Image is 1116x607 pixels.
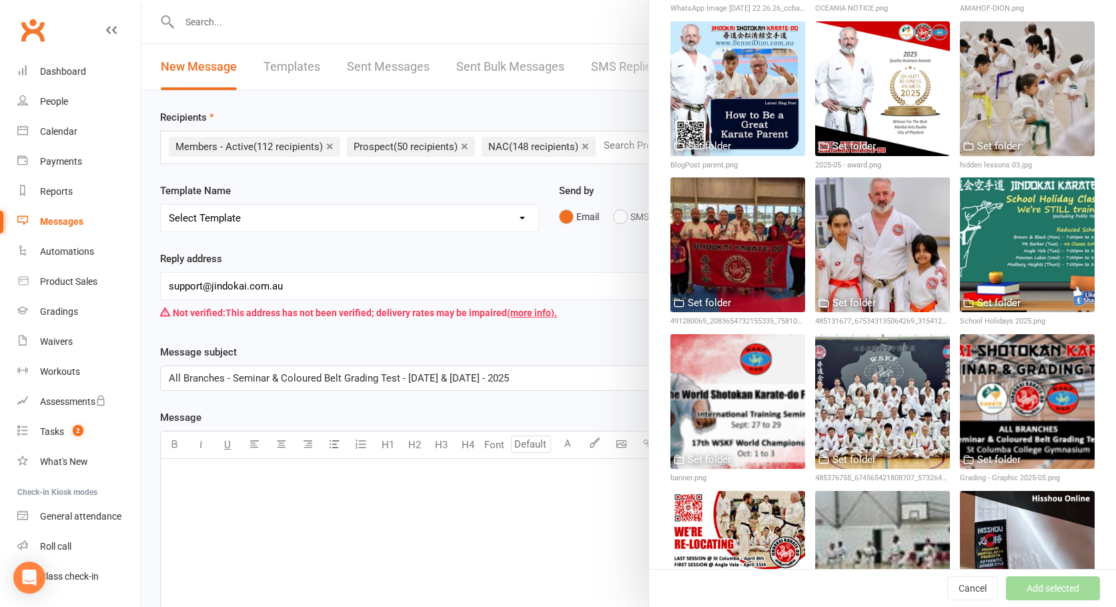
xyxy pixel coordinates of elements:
[832,295,876,311] div: Set folder
[815,3,950,15] div: OCEANIA NOTICE.png
[670,21,805,156] img: BlogPost parent.png
[17,562,141,592] a: Class kiosk mode
[670,334,805,469] img: banner.png
[13,562,45,594] div: Open Intercom Messenger
[670,159,805,171] div: BlogPost parent.png
[960,316,1095,328] div: School Holidays 2025.png
[815,21,950,156] img: 2025-05 - award.png
[40,511,121,522] div: General attendance
[17,297,141,327] a: Gradings
[40,426,64,437] div: Tasks
[977,452,1021,468] div: Set folder
[17,502,141,532] a: General attendance kiosk mode
[17,237,141,267] a: Automations
[832,138,876,154] div: Set folder
[17,57,141,87] a: Dashboard
[670,3,805,15] div: WhatsApp Image [DATE] 22.26.26_ccba3a8f.jpg
[17,447,141,477] a: What's New
[17,387,141,417] a: Assessments
[40,571,99,582] div: Class check-in
[688,138,731,154] div: Set folder
[17,417,141,447] a: Tasks 2
[670,316,805,328] div: 491280069_2083654732155335_7581016894507963113_n.jpg
[977,138,1021,154] div: Set folder
[670,177,805,312] img: 491280069_2083654732155335_7581016894507963113_n.jpg
[815,177,950,312] img: 485131677_675343135064269_3154128859640208988_n.jpg
[40,246,94,257] div: Automations
[670,472,805,484] div: banner.png
[960,3,1095,15] div: AMAHOF-DION.png
[960,159,1095,171] div: hidden lessons 03.jpg
[815,334,950,469] img: 485376755_674565421808707_5732648195141704988_n.jpg
[40,126,77,137] div: Calendar
[977,295,1021,311] div: Set folder
[815,472,950,484] div: 485376755_674565421808707_5732648195141704988_n.jpg
[40,96,68,107] div: People
[815,159,950,171] div: 2025-05 - award.png
[832,452,876,468] div: Set folder
[40,156,82,167] div: Payments
[40,216,83,227] div: Messages
[17,87,141,117] a: People
[688,295,731,311] div: Set folder
[17,267,141,297] a: Product Sales
[17,327,141,357] a: Waivers
[815,316,950,328] div: 485131677_675343135064269_3154128859640208988_n.jpg
[17,147,141,177] a: Payments
[17,177,141,207] a: Reports
[960,334,1095,469] img: Grading - Graphic 2025-05.png
[40,396,106,407] div: Assessments
[960,472,1095,484] div: Grading - Graphic 2025-05.png
[40,336,73,347] div: Waivers
[16,13,49,47] a: Clubworx
[40,456,88,467] div: What's New
[947,576,998,600] button: Cancel
[73,425,83,436] span: 2
[17,532,141,562] a: Roll call
[40,186,73,197] div: Reports
[17,117,141,147] a: Calendar
[17,207,141,237] a: Messages
[960,177,1095,312] img: School Holidays 2025.png
[40,306,78,317] div: Gradings
[40,66,86,77] div: Dashboard
[688,452,731,468] div: Set folder
[40,541,71,552] div: Roll call
[17,357,141,387] a: Workouts
[960,21,1095,156] img: hidden lessons 03.jpg
[40,276,97,287] div: Product Sales
[40,366,80,377] div: Workouts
